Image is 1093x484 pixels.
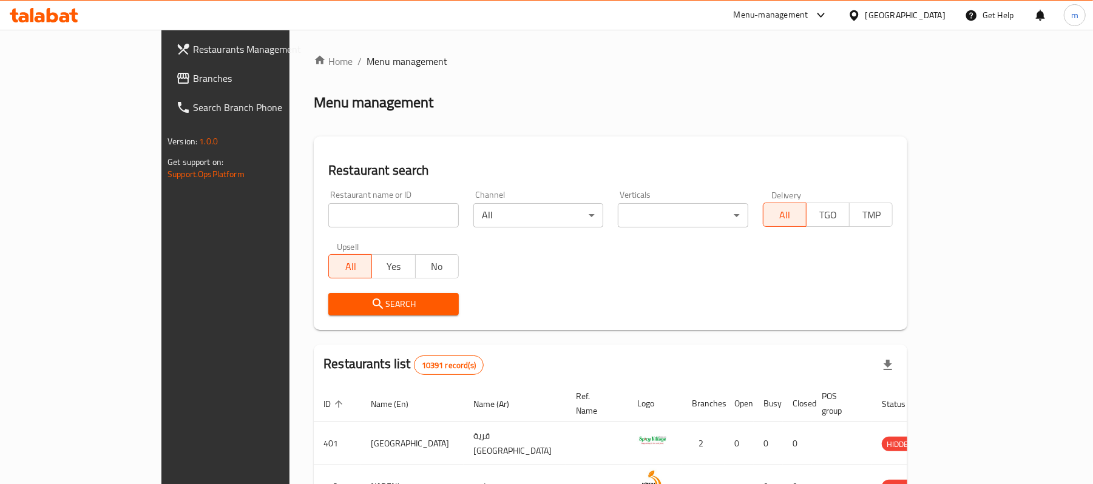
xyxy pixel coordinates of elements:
[618,203,748,227] div: ​
[882,437,918,451] span: HIDDEN
[168,166,245,182] a: Support.OpsPlatform
[882,437,918,451] div: HIDDEN
[725,385,754,422] th: Open
[193,42,334,56] span: Restaurants Management
[361,422,464,465] td: [GEOGRAPHIC_DATA]
[337,242,359,250] label: Upsell
[754,422,783,465] td: 0
[166,93,344,122] a: Search Branch Phone
[357,54,362,69] li: /
[576,389,613,418] span: Ref. Name
[328,203,459,227] input: Search for restaurant name or ID..
[763,203,807,227] button: All
[473,203,604,227] div: All
[371,254,415,278] button: Yes
[628,385,682,422] th: Logo
[421,258,454,275] span: No
[338,297,449,312] span: Search
[371,397,424,411] span: Name (En)
[168,133,197,149] span: Version:
[865,8,946,22] div: [GEOGRAPHIC_DATA]
[682,385,725,422] th: Branches
[323,355,484,375] h2: Restaurants list
[199,133,218,149] span: 1.0.0
[1071,8,1078,22] span: m
[193,71,334,86] span: Branches
[734,8,808,22] div: Menu-management
[166,35,344,64] a: Restaurants Management
[334,258,367,275] span: All
[783,422,812,465] td: 0
[367,54,447,69] span: Menu management
[882,397,921,411] span: Status
[377,258,410,275] span: Yes
[328,293,459,315] button: Search
[806,203,850,227] button: TGO
[725,422,754,465] td: 0
[811,206,845,224] span: TGO
[849,203,893,227] button: TMP
[637,426,668,456] img: Spicy Village
[768,206,802,224] span: All
[414,355,484,375] div: Total records count
[754,385,783,422] th: Busy
[328,254,372,278] button: All
[168,154,223,170] span: Get support on:
[193,100,334,115] span: Search Branch Phone
[771,190,802,199] label: Delivery
[873,351,902,380] div: Export file
[166,64,344,93] a: Branches
[822,389,858,418] span: POS group
[783,385,812,422] th: Closed
[415,254,459,278] button: No
[473,397,525,411] span: Name (Ar)
[682,422,725,465] td: 2
[328,161,893,180] h2: Restaurant search
[415,360,483,371] span: 10391 record(s)
[314,54,907,69] nav: breadcrumb
[323,397,347,411] span: ID
[314,93,433,112] h2: Menu management
[854,206,888,224] span: TMP
[464,422,566,465] td: قرية [GEOGRAPHIC_DATA]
